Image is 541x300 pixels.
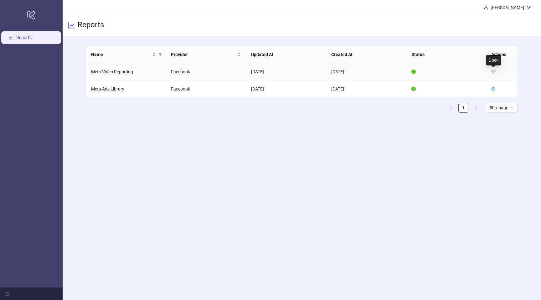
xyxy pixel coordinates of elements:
[484,5,488,10] span: user
[527,5,531,10] span: down
[490,103,514,112] span: 50 / page
[474,106,478,109] span: right
[91,51,151,58] span: Name
[86,46,166,63] th: Name
[68,22,75,29] span: line-chart
[5,292,9,296] span: menu-fold
[86,80,166,98] td: Meta Ads Library
[171,51,236,58] span: Provider
[406,46,487,63] th: Status
[166,63,246,80] td: Facebook
[486,103,518,113] div: Page Size
[491,70,496,74] span: eye
[246,63,326,80] td: [DATE]
[488,4,527,11] div: [PERSON_NAME]
[411,70,416,74] span: check-circle
[491,86,496,91] a: eye
[411,87,416,91] span: check-circle
[166,46,246,63] th: Provider
[491,69,496,74] a: eye
[158,53,162,56] span: filter
[486,46,518,63] th: Actions
[246,80,326,98] td: [DATE]
[326,63,406,80] td: [DATE]
[246,46,326,63] th: Updated At
[16,35,32,40] a: Reports
[326,46,406,63] th: Created At
[449,106,453,109] span: left
[157,50,163,59] span: filter
[86,63,166,80] td: Meta Video Reporting
[491,87,496,91] span: eye
[446,103,456,113] button: left
[166,80,246,98] td: Facebook
[326,80,406,98] td: [DATE]
[471,103,481,113] button: right
[459,103,468,112] a: 1
[471,103,481,113] li: Next Page
[458,103,468,113] li: 1
[78,20,104,31] h3: Reports
[446,103,456,113] li: Previous Page
[486,55,501,65] div: Open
